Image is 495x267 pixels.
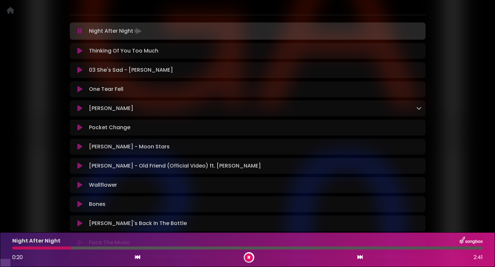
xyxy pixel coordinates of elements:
p: [PERSON_NAME] [89,104,133,112]
p: [PERSON_NAME] - Old Friend (Official Video) ft. [PERSON_NAME] [89,162,261,170]
p: 03 She's Sad - [PERSON_NAME] [89,66,173,74]
p: Wallflower [89,181,117,189]
p: [PERSON_NAME]'s Back In The Bottle [89,219,187,227]
p: One Tear Fell [89,85,123,93]
p: Bones [89,200,105,208]
p: Pocket Change [89,124,130,132]
span: 0:20 [12,253,23,261]
p: Night After Night [12,237,61,245]
img: songbox-logo-white.png [460,237,483,245]
p: Night After Night [89,26,143,36]
img: waveform4.gif [133,26,143,36]
span: 2:41 [474,253,483,261]
p: Thinking Of You Too Much [89,47,158,55]
p: [PERSON_NAME] - Moon Stars [89,143,170,151]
